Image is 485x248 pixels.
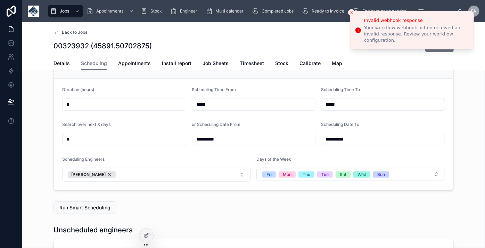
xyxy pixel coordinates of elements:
[44,3,457,19] div: scrollable content
[84,5,137,17] a: Appointments
[162,60,191,67] span: Install report
[62,168,251,182] button: Select Button
[168,5,202,17] a: Engineer
[62,30,87,35] span: Back to Jobs
[215,8,244,14] span: Multi calendar
[256,157,291,162] span: Days of the Week
[332,60,342,67] span: Map
[471,8,477,14] span: FA
[262,171,276,178] button: Unselect FRI
[81,60,107,67] span: Scheduling
[150,8,162,14] span: Stock
[54,201,116,214] button: Run Smart Scheduling
[54,30,87,35] a: Back to Jobs
[81,57,107,70] a: Scheduling
[162,57,191,71] a: Install report
[54,60,70,67] span: Details
[250,5,298,17] a: Completed Jobs
[48,5,83,17] a: Jobs
[256,168,445,181] button: Select Button
[62,87,94,92] span: Duration (hours)
[59,204,110,211] span: Run Smart Scheduling
[54,57,70,71] a: Details
[353,171,370,178] button: Unselect WED
[348,9,355,16] button: Close toast
[279,171,296,178] button: Unselect MON
[299,60,321,67] span: Calibrate
[275,57,288,71] a: Stock
[192,122,241,127] span: or Scheduling Date From
[321,171,329,178] div: Tue
[240,57,264,71] a: Timesheet
[28,6,39,17] img: App logo
[321,122,359,127] span: Scheduling Date To
[336,171,351,178] button: Unselect SAT
[332,57,342,71] a: Map
[68,171,116,178] button: Unselect 11
[364,25,468,44] div: Your workflow webhook action received an invalid response. Review your workflow configuration.
[203,57,229,71] a: Job Sheets
[96,8,123,14] span: Appointments
[71,172,106,177] span: [PERSON_NAME]
[60,8,69,14] span: Jobs
[283,171,291,178] div: Mon
[275,60,288,67] span: Stock
[266,171,272,178] div: Fri
[62,157,105,162] span: Scheduling Engineers
[351,5,411,17] a: Engineer parts needed
[377,171,385,178] div: Sun
[54,41,152,51] h1: 00323932 (45891.50702875)
[192,87,236,92] span: Scheduling Time From
[180,8,197,14] span: Engineer
[357,171,366,178] div: Wed
[300,5,349,17] a: Ready to invoice
[373,171,389,178] button: Unselect SUN
[240,60,264,67] span: Timesheet
[321,87,360,92] span: Scheduling Time To
[364,17,468,24] div: Invalid webhook response
[312,8,344,14] span: Ready to invoice
[118,57,151,71] a: Appointments
[54,225,133,235] h1: Unscheduled engineers
[317,171,333,178] button: Unselect TUE
[118,60,151,67] span: Appointments
[299,57,321,71] a: Calibrate
[204,5,248,17] a: Multi calendar
[298,171,314,178] button: Unselect THU
[262,8,294,14] span: Completed Jobs
[139,5,167,17] a: Stock
[340,171,346,178] div: Sat
[62,122,110,127] span: Search over next X days
[303,171,310,178] div: Thu
[203,60,229,67] span: Job Sheets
